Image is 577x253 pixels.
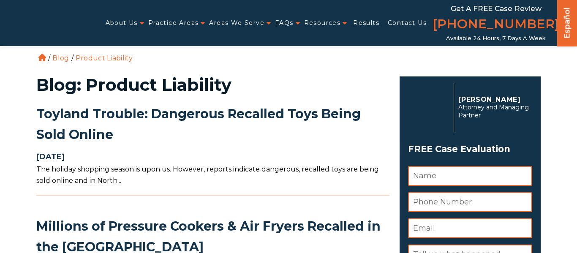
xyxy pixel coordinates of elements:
span: FREE Case Evaluation [408,141,532,157]
span: Available 24 Hours, 7 Days a Week [446,35,546,42]
a: Areas We Serve [209,14,264,32]
h1: Blog: Product Liability [36,76,389,93]
input: Email [408,218,532,238]
img: Auger & Auger Accident and Injury Lawyers Logo [5,16,100,30]
span: Get a FREE Case Review [451,4,542,13]
a: Home [38,54,46,61]
input: Name [408,166,532,186]
a: About Us [106,14,138,32]
a: [PHONE_NUMBER] [433,15,559,35]
a: Practice Areas [148,14,199,32]
span: Attorney and Managing Partner [458,103,532,120]
a: Toyland Trouble: Dangerous Recalled Toys Being Sold Online [36,106,361,142]
li: Product Liability [73,54,135,62]
input: Phone Number [408,192,532,212]
a: Results [353,14,379,32]
p: [PERSON_NAME] [458,95,532,103]
p: The holiday shopping season is upon us. However, reports indicate dangerous, recalled toys are be... [36,163,389,186]
a: Resources [304,14,341,32]
a: FAQs [275,14,294,32]
a: Contact Us [388,14,427,32]
strong: [DATE] [36,152,65,161]
a: Blog [52,54,69,62]
img: Herbert Auger [408,86,450,128]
